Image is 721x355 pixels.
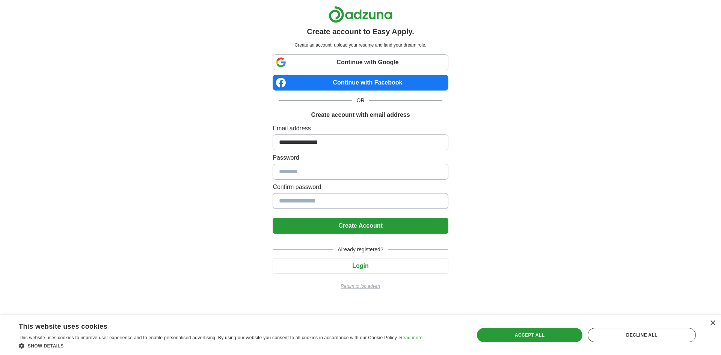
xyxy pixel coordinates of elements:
[274,42,446,48] p: Create an account, upload your resume and land your dream role.
[273,124,448,133] label: Email address
[273,75,448,91] a: Continue with Facebook
[273,153,448,162] label: Password
[273,183,448,192] label: Confirm password
[273,54,448,70] a: Continue with Google
[352,97,369,104] span: OR
[329,6,392,23] img: Adzuna logo
[273,283,448,290] a: Return to job advert
[273,263,448,269] a: Login
[19,320,404,331] div: This website uses cookies
[588,328,696,342] div: Decline all
[710,320,715,326] div: Close
[19,335,398,340] span: This website uses cookies to improve user experience and to enable personalised advertising. By u...
[28,343,64,349] span: Show details
[399,335,422,340] a: Read more, opens a new window
[477,328,583,342] div: Accept all
[333,246,388,254] span: Already registered?
[273,218,448,234] button: Create Account
[273,258,448,274] button: Login
[307,26,414,37] h1: Create account to Easy Apply.
[311,110,410,119] h1: Create account with email address
[19,342,422,349] div: Show details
